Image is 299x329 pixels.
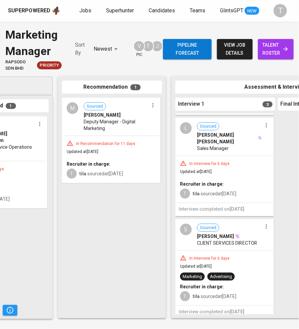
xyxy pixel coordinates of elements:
button: Pipeline forecast [163,39,211,59]
div: MSourced[PERSON_NAME]Deputy Manager - Digital MarketingIn Recommendation for 11 daysUpdated at[DA... [62,98,161,183]
div: Superpowered [8,7,50,15]
span: 3 [263,101,273,107]
span: Interview 1 [178,100,204,108]
button: view job details [217,39,253,59]
span: [PERSON_NAME] [197,233,234,240]
div: LSourced[PERSON_NAME] [PERSON_NAME]Sales ManagerIn Interview for 6 daysUpdated at[DATE]Recruiter ... [175,118,274,216]
b: tila [79,171,86,176]
span: sourced at [DATE] [193,294,236,299]
span: [DATE] [230,309,244,314]
div: Newest [94,43,120,55]
div: Advertising [210,274,232,280]
span: [DATE] [230,206,244,212]
span: Sourced [197,123,219,130]
img: magic_wand.svg [258,136,262,140]
div: In Interview for 6 days [187,161,232,167]
h6: Interview completed on [179,206,271,213]
div: J [151,40,163,52]
img: app logo [52,6,61,16]
div: Marketing [183,274,202,280]
b: Recruiter in charge: [180,181,224,187]
div: L [180,122,192,134]
p: Newest [94,45,112,53]
span: 1 [130,84,141,90]
span: GlintsGPT [220,7,243,14]
span: view job details [222,41,247,57]
span: NEW [245,8,259,14]
span: [PERSON_NAME] [PERSON_NAME] [197,132,257,145]
div: SSourced[PERSON_NAME]CLIENT SERVICES DIRECTORIn Interview for 6 daysUpdated at[DATE]MarketingAdve... [175,219,274,319]
div: V [133,40,145,52]
b: tila [193,294,200,299]
span: Priority [37,62,62,69]
a: Superhunter [106,7,135,15]
div: S [180,224,192,235]
span: Sourced [84,103,106,110]
div: New Job received from Demand Team [37,61,62,69]
span: Rapsodo Sdn Bhd [5,59,34,71]
span: Candidates [149,7,175,14]
span: Pipeline forecast [168,41,206,57]
span: Teams [190,7,205,14]
div: T [180,291,190,301]
span: Superhunter [106,7,134,14]
span: 1 [6,103,16,109]
div: T [142,40,154,52]
a: GlintsGPT NEW [220,7,259,15]
b: tila [193,191,200,196]
div: pic [133,40,145,58]
span: Updated at [DATE] [180,169,212,174]
span: [PERSON_NAME] [84,112,121,118]
a: Superpoweredapp logo [8,6,61,16]
button: Open [49,85,50,87]
span: sourced at [DATE] [193,191,236,196]
img: magic_wand.svg [235,234,240,239]
a: Jobs [79,7,93,15]
span: CLIENT SERVICES DIRECTOR [197,240,257,246]
div: T [180,189,190,199]
a: Candidates [149,7,176,15]
span: Updated at [DATE] [180,264,212,269]
span: Sales Manager [197,145,229,152]
span: sourced at [DATE] [79,171,123,176]
div: In Interview for 6 days [187,256,232,261]
span: talent roster [263,41,288,57]
h6: Interview completed on [179,308,271,316]
div: M [67,102,78,114]
a: Teams [190,7,207,15]
span: Updated at [DATE] [67,149,98,154]
b: Recruiter in charge: [67,161,110,167]
div: T [274,4,287,17]
span: Deputy Manager - Digital Marketing [84,118,149,132]
b: Recruiter in charge: [180,284,224,289]
button: Pipeline Triggers [3,305,17,316]
p: Sort By [75,41,88,57]
div: In Recommendation for 11 days [73,141,138,147]
span: Jobs [79,7,91,14]
div: Recommendation [62,81,162,94]
div: T [67,169,77,179]
span: Sourced [197,225,219,231]
div: Marketing Manager [5,27,62,59]
a: talent roster [258,39,294,59]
